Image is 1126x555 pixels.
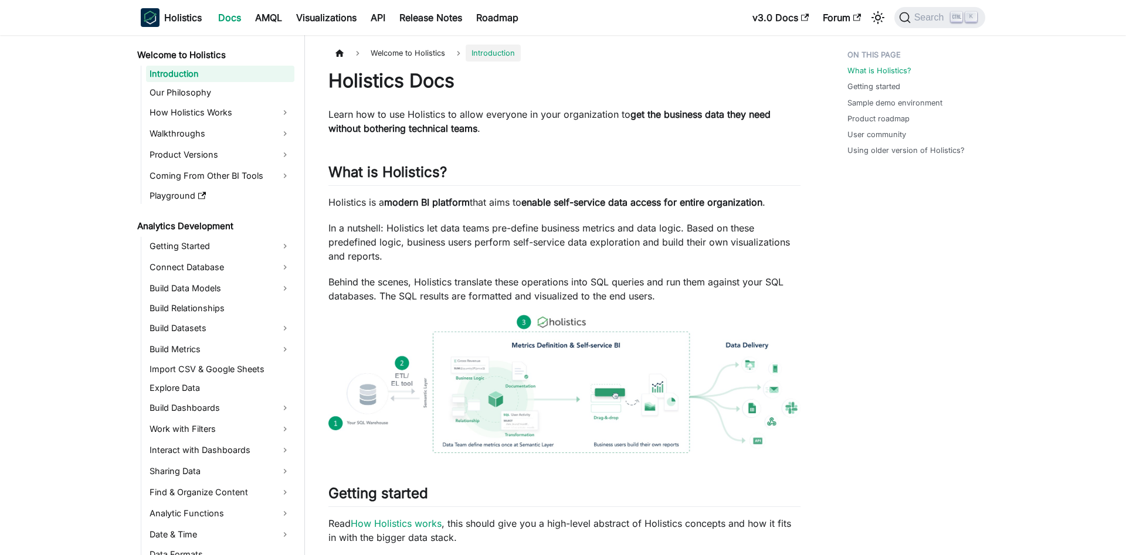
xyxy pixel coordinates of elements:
img: How Holistics fits in your Data Stack [328,315,801,453]
a: Date & Time [146,525,294,544]
nav: Breadcrumbs [328,45,801,62]
a: Walkthroughs [146,124,294,143]
a: Getting Started [146,237,294,256]
a: Getting started [847,81,900,92]
a: Build Relationships [146,300,294,316]
a: User community [847,129,906,140]
a: Docs [211,8,248,27]
a: Using older version of Holistics? [847,145,965,156]
a: Introduction [146,66,294,82]
p: Read , this should give you a high-level abstract of Holistics concepts and how it fits in with t... [328,516,801,544]
a: Build Data Models [146,279,294,298]
h2: Getting started [328,485,801,507]
a: Build Metrics [146,340,294,359]
a: Connect Database [146,258,294,277]
a: Interact with Dashboards [146,441,294,459]
h2: What is Holistics? [328,164,801,186]
a: Visualizations [289,8,364,27]
a: Import CSV & Google Sheets [146,361,294,377]
a: Coming From Other BI Tools [146,166,294,185]
strong: modern BI platform [384,196,470,208]
a: AMQL [248,8,289,27]
a: Welcome to Holistics [134,47,294,63]
a: How Holistics Works [146,103,294,122]
span: Search [911,12,951,23]
a: Sample demo environment [847,97,942,108]
a: Work with Filters [146,420,294,438]
a: Analytic Functions [146,504,294,523]
b: Holistics [164,11,202,25]
a: Product Versions [146,145,294,164]
a: Release Notes [392,8,469,27]
p: In a nutshell: Holistics let data teams pre-define business metrics and data logic. Based on thes... [328,221,801,263]
a: What is Holistics? [847,65,911,76]
p: Learn how to use Holistics to allow everyone in your organization to . [328,107,801,135]
a: v3.0 Docs [745,8,816,27]
a: Home page [328,45,351,62]
a: Our Philosophy [146,84,294,101]
a: Roadmap [469,8,525,27]
button: Switch between dark and light mode (currently light mode) [869,8,887,27]
span: Welcome to Holistics [365,45,451,62]
span: Introduction [466,45,521,62]
a: Analytics Development [134,218,294,234]
a: Product roadmap [847,113,910,124]
kbd: K [965,12,977,22]
a: HolisticsHolistics [141,8,202,27]
strong: enable self-service data access for entire organization [521,196,762,208]
a: API [364,8,392,27]
a: Playground [146,188,294,204]
a: Forum [816,8,868,27]
a: Sharing Data [146,462,294,481]
h1: Holistics Docs [328,69,801,93]
p: Behind the scenes, Holistics translate these operations into SQL queries and run them against you... [328,275,801,303]
a: How Holistics works [351,517,442,529]
button: Search (Ctrl+K) [894,7,985,28]
a: Find & Organize Content [146,483,294,502]
a: Explore Data [146,380,294,396]
img: Holistics [141,8,160,27]
p: Holistics is a that aims to . [328,195,801,209]
nav: Docs sidebar [129,35,305,555]
a: Build Datasets [146,319,294,338]
a: Build Dashboards [146,399,294,417]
